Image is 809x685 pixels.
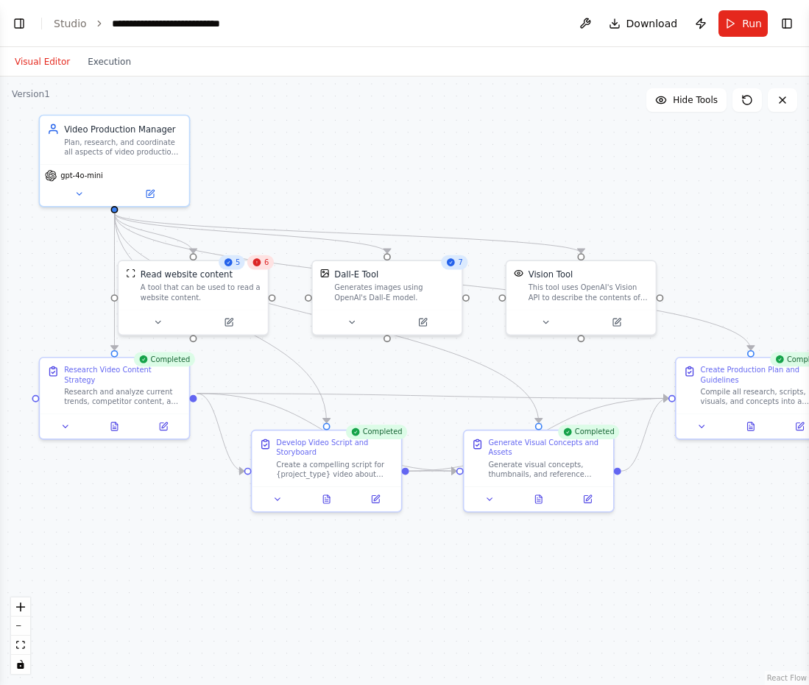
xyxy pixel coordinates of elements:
span: 6 [264,258,269,267]
span: 7 [459,258,463,267]
div: Research Video Content Strategy [64,365,182,384]
span: Hide Tools [673,94,718,106]
img: ScrapeWebsiteTool [126,269,135,278]
g: Edge from 091ee145-8183-4177-b90b-078d84180a46 to 85903e1d-a96e-4fa8-8e4e-9f229de0ecc1 [108,213,120,350]
g: Edge from 85903e1d-a96e-4fa8-8e4e-9f229de0ecc1 to 8c0d6b57-31bc-42d7-badd-7e22e71134f0 [197,388,668,405]
button: zoom out [11,617,30,636]
button: Execution [79,53,140,71]
div: React Flow controls [11,597,30,674]
button: Open in side panel [194,315,263,330]
nav: breadcrumb [54,16,255,31]
g: Edge from 091ee145-8183-4177-b90b-078d84180a46 to 49b9b5ae-ded4-42fb-81ca-168b1d31bbc8 [108,213,333,423]
div: VisionToolVision ToolThis tool uses OpenAI's Vision API to describe the contents of an image. [505,260,657,336]
div: Completed [558,425,620,439]
button: Show left sidebar [9,13,29,34]
button: Run [718,10,768,37]
div: Generates images using OpenAI's Dall-E model. [334,283,454,302]
g: Edge from 85903e1d-a96e-4fa8-8e4e-9f229de0ecc1 to 49b9b5ae-ded4-42fb-81ca-168b1d31bbc8 [197,388,244,478]
span: gpt-4o-mini [60,171,102,180]
button: toggle interactivity [11,655,30,674]
div: CompletedGenerate Visual Concepts and AssetsGenerate visual concepts, thumbnails, and reference i... [463,430,615,513]
button: Open in side panel [355,492,397,507]
button: Open in side panel [116,187,184,202]
div: This tool uses OpenAI's Vision API to describe the contents of an image. [529,283,649,302]
div: Create a compelling script for {project_type} video about {topic}, including hook, main content, ... [276,460,394,479]
a: Studio [54,18,87,29]
span: Run [742,16,762,31]
button: Open in side panel [567,492,609,507]
div: Generate Visual Concepts and Assets [488,438,606,457]
g: Edge from b576c15d-c238-4e34-9e38-be264c109a8d to 8c0d6b57-31bc-42d7-badd-7e22e71134f0 [621,392,668,477]
div: Completed [346,425,408,439]
div: Version 1 [12,88,50,100]
div: Dall-E Tool [334,269,378,280]
button: fit view [11,636,30,655]
div: 7DallEToolDall-E ToolGenerates images using OpenAI's Dall-E model. [311,260,463,336]
a: React Flow attribution [767,674,807,682]
img: DallETool [320,269,330,278]
button: View output [725,419,777,434]
div: CompletedDevelop Video Script and StoryboardCreate a compelling script for {project_type} video a... [251,430,403,513]
div: Research and analyze current trends, competitor content, and audience preferences for {project_ty... [64,387,182,406]
div: 56ScrapeWebsiteToolRead website contentA tool that can be used to read a website content. [118,260,269,336]
button: zoom in [11,597,30,617]
span: 5 [236,258,240,267]
button: View output [301,492,353,507]
span: Download [626,16,678,31]
div: A tool that can be used to read a website content. [141,283,261,302]
button: View output [513,492,565,507]
button: Show right sidebar [777,13,797,34]
button: Download [603,10,684,37]
g: Edge from 091ee145-8183-4177-b90b-078d84180a46 to 49be6199-a479-4b4d-80c6-c0a6ee1953ad [108,213,199,253]
button: Open in side panel [143,419,185,434]
div: Develop Video Script and Storyboard [276,438,394,457]
button: Open in side panel [582,315,651,330]
div: Completed [133,352,195,366]
img: VisionTool [514,269,523,278]
div: Read website content [141,269,233,280]
button: Visual Editor [6,53,79,71]
g: Edge from 091ee145-8183-4177-b90b-078d84180a46 to e581d970-9adb-4dd9-aeec-2d85f067572e [108,213,587,253]
div: Vision Tool [529,269,573,280]
div: CompletedResearch Video Content StrategyResearch and analyze current trends, competitor content, ... [39,357,191,440]
g: Edge from 091ee145-8183-4177-b90b-078d84180a46 to 8c0d6b57-31bc-42d7-badd-7e22e71134f0 [108,213,757,350]
button: View output [89,419,141,434]
div: Plan, research, and coordinate all aspects of video production for {project_type} content, includ... [64,138,182,157]
g: Edge from 49b9b5ae-ded4-42fb-81ca-168b1d31bbc8 to b576c15d-c238-4e34-9e38-be264c109a8d [409,465,456,477]
div: Video Production Manager [64,123,182,135]
button: Hide Tools [646,88,727,112]
div: Generate visual concepts, thumbnails, and reference images for the video using AI tools. Create m... [488,460,606,479]
div: Video Production ManagerPlan, research, and coordinate all aspects of video production for {proje... [39,115,191,207]
g: Edge from 49b9b5ae-ded4-42fb-81ca-168b1d31bbc8 to 8c0d6b57-31bc-42d7-badd-7e22e71134f0 [409,392,668,477]
button: Open in side panel [389,315,457,330]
